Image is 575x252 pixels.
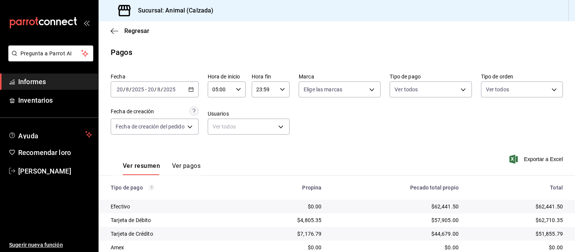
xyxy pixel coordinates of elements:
font: $0.00 [549,244,563,250]
font: Informes [18,78,46,86]
button: abrir_cajón_menú [83,20,89,26]
font: Pregunta a Parrot AI [20,50,72,56]
a: Pregunta a Parrot AI [5,55,93,63]
button: Regresar [111,27,149,34]
font: Hora de inicio [208,74,240,80]
font: Ver todos [213,124,236,130]
font: Exportar a Excel [524,156,563,162]
input: -- [125,86,129,92]
font: $62,441.50 [431,203,459,210]
font: Fecha de creación [111,108,154,114]
font: Ayuda [18,132,39,140]
font: Regresar [124,27,149,34]
font: Tipo de pago [390,74,421,80]
font: $57,905.00 [431,217,459,223]
input: ---- [132,86,144,92]
font: Ver todos [486,86,509,92]
font: $62,710.35 [536,217,563,223]
input: ---- [163,86,176,92]
font: Pagos [111,48,132,57]
font: / [123,86,125,92]
font: $0.00 [445,244,459,250]
font: Pecado total propio [410,185,459,191]
font: Ver resumen [123,162,160,169]
font: $0.00 [308,203,322,210]
font: Ver pagos [172,162,201,169]
font: Propina [302,185,321,191]
font: $4,805.35 [297,217,321,223]
font: $44,679.00 [431,231,459,237]
font: Tipo de orden [481,74,514,80]
font: Efectivo [111,203,130,210]
font: Tarjeta de Débito [111,217,151,223]
font: Hora fin [252,74,271,80]
input: -- [157,86,161,92]
font: $51,855.79 [536,231,563,237]
font: / [161,86,163,92]
font: Inventarios [18,96,53,104]
div: pestañas de navegación [123,162,201,175]
font: $7,176.79 [297,231,321,237]
font: Marca [299,74,314,80]
font: $0.00 [308,244,322,250]
font: - [145,86,147,92]
input: -- [116,86,123,92]
font: Sucursal: Animal (Calzada) [138,7,213,14]
font: Tarjeta de Crédito [111,231,153,237]
font: Fecha de creación del pedido [116,124,185,130]
font: / [129,86,132,92]
font: Ver todos [395,86,418,92]
button: Pregunta a Parrot AI [8,45,93,61]
font: [PERSON_NAME] [18,167,71,175]
font: Fecha [111,74,125,80]
font: / [154,86,157,92]
font: Sugerir nueva función [9,242,63,248]
font: Recomendar loro [18,149,71,157]
button: Exportar a Excel [511,155,563,164]
font: Tipo de pago [111,185,143,191]
font: Total [550,185,563,191]
input: -- [147,86,154,92]
svg: Los pagos realizados con Pay y otras terminales son montos brutos. [149,185,154,190]
font: Amex [111,244,124,250]
font: $62,441.50 [536,203,563,210]
font: Usuarios [208,111,229,117]
font: Elige las marcas [304,86,342,92]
